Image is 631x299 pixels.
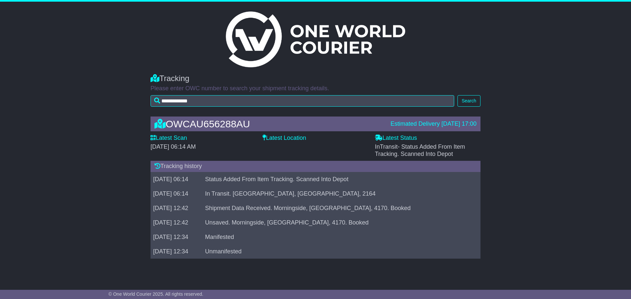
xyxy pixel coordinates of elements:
label: Latest Scan [151,135,187,142]
span: © One World Courier 2025. All rights reserved. [108,291,203,297]
div: Tracking [151,74,480,83]
td: Manifested [202,230,474,244]
td: In Transit. [GEOGRAPHIC_DATA], [GEOGRAPHIC_DATA], 2164 [202,186,474,201]
td: Unmanifested [202,244,474,259]
button: Search [457,95,480,107]
div: Estimated Delivery [DATE] 17:00 [390,120,477,128]
label: Latest Location [263,135,306,142]
td: [DATE] 12:42 [151,201,202,215]
div: OWCAU656288AU [151,118,387,129]
td: Status Added From Item Tracking. Scanned Into Depot [202,172,474,186]
label: Latest Status [375,135,417,142]
p: Please enter OWC number to search your shipment tracking details. [151,85,480,92]
td: [DATE] 12:34 [151,244,202,259]
div: Tracking history [151,161,480,172]
img: Light [226,11,405,67]
td: [DATE] 06:14 [151,186,202,201]
td: Shipment Data Received. Morningside, [GEOGRAPHIC_DATA], 4170. Booked [202,201,474,215]
span: InTransit [375,143,465,157]
td: [DATE] 06:14 [151,172,202,186]
td: [DATE] 12:34 [151,230,202,244]
td: Unsaved. Morningside, [GEOGRAPHIC_DATA], 4170. Booked [202,215,474,230]
span: - Status Added From Item Tracking. Scanned Into Depot [375,143,465,157]
td: [DATE] 12:42 [151,215,202,230]
span: [DATE] 06:14 AM [151,143,196,150]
